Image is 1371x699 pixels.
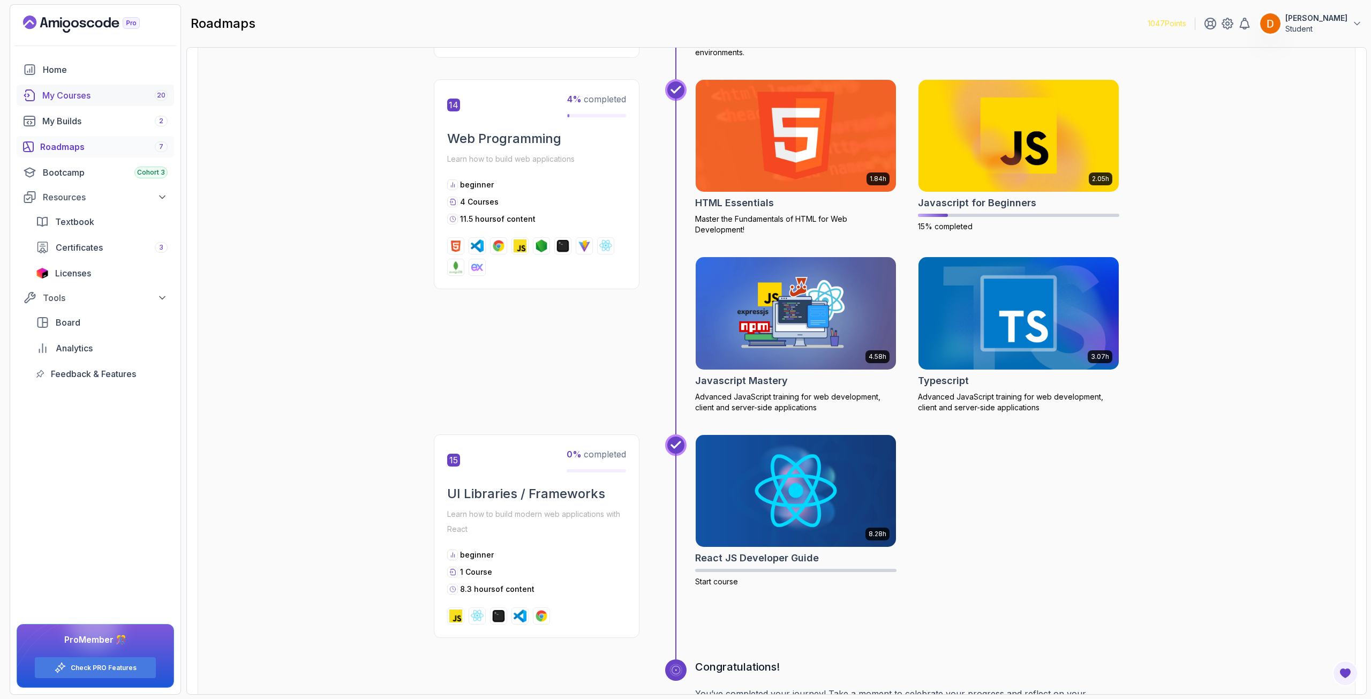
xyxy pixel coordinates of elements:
a: roadmaps [17,136,174,157]
span: 7 [159,142,163,151]
a: React JS Developer Guide card8.28hReact JS Developer GuideStart course [695,434,897,588]
img: Javascript for Beginners card [918,80,1119,192]
span: Start course [695,577,738,586]
img: HTML Essentials card [696,80,896,192]
button: user profile image[PERSON_NAME]Student [1260,13,1362,34]
p: Student [1285,24,1347,34]
button: Tools [17,288,174,307]
img: jetbrains icon [36,268,49,279]
a: bootcamp [17,162,174,183]
p: 8.28h [869,530,886,538]
img: mongodb logo [449,261,462,274]
img: chrome logo [535,610,548,622]
a: Check PRO Features [71,664,137,672]
img: Typescript card [918,257,1119,370]
div: My Courses [42,89,168,102]
p: beginner [460,179,494,190]
p: beginner [460,550,494,560]
img: exppressjs logo [471,261,484,274]
span: 0 % [567,449,582,460]
img: react logo [599,239,612,252]
span: 3 [159,243,163,252]
img: javascript logo [514,239,526,252]
img: terminal logo [556,239,569,252]
h3: Congratulations! [695,659,1119,674]
span: 14 [447,99,460,111]
span: completed [567,449,626,460]
p: Learn how to build web applications [447,152,626,167]
a: home [17,59,174,80]
h2: roadmaps [191,15,255,32]
span: Licenses [55,267,91,280]
a: builds [17,110,174,132]
img: html logo [449,239,462,252]
span: Board [56,316,80,329]
div: Roadmaps [40,140,168,153]
div: Resources [43,191,168,204]
span: 1 Course [460,567,492,576]
a: Javascript Mastery card4.58hJavascript MasteryAdvanced JavaScript training for web development, c... [695,257,897,413]
div: Home [43,63,168,76]
img: terminal logo [492,610,505,622]
p: [PERSON_NAME] [1285,13,1347,24]
span: Textbook [55,215,94,228]
p: 4.58h [869,352,886,361]
img: Javascript Mastery card [696,257,896,370]
img: vscode logo [514,610,526,622]
a: analytics [29,337,174,359]
a: Javascript for Beginners card2.05hJavascript for Beginners15% completed [918,79,1119,232]
a: certificates [29,237,174,258]
a: courses [17,85,174,106]
h2: React JS Developer Guide [695,551,819,566]
img: vite logo [578,239,591,252]
span: 20 [157,91,165,100]
p: 11.5 hours of content [460,214,536,224]
span: 2 [159,117,163,125]
p: Learn how to build modern web applications with React [447,507,626,537]
img: React JS Developer Guide card [696,435,896,547]
span: 15% completed [918,222,973,231]
a: Typescript card3.07hTypescriptAdvanced JavaScript training for web development, client and server... [918,257,1119,413]
p: 1.84h [870,175,886,183]
h2: Javascript for Beginners [918,196,1036,211]
button: Resources [17,187,174,207]
p: 8.3 hours of content [460,584,534,595]
p: Advanced JavaScript training for web development, client and server-side applications [695,392,897,413]
p: Advanced JavaScript training for web development, client and server-side applications [918,392,1119,413]
div: My Builds [42,115,168,127]
a: board [29,312,174,333]
img: chrome logo [492,239,505,252]
img: react logo [471,610,484,622]
p: Master the Fundamentals of HTML for Web Development! [695,214,897,235]
img: user profile image [1260,13,1280,34]
h2: Web Programming [447,130,626,147]
a: textbook [29,211,174,232]
span: 4 Courses [460,197,499,206]
span: Cohort 3 [137,168,165,177]
a: feedback [29,363,174,385]
span: Certificates [56,241,103,254]
a: Landing page [23,16,164,33]
span: 4 % [567,94,582,104]
div: Bootcamp [43,166,168,179]
div: Tools [43,291,168,304]
img: vscode logo [471,239,484,252]
a: licenses [29,262,174,284]
h2: Javascript Mastery [695,373,788,388]
button: Open Feedback Button [1332,660,1358,686]
h2: HTML Essentials [695,196,774,211]
a: HTML Essentials card1.84hHTML EssentialsMaster the Fundamentals of HTML for Web Development! [695,79,897,236]
p: 2.05h [1092,175,1109,183]
img: javascript logo [449,610,462,622]
p: 3.07h [1091,352,1109,361]
button: Check PRO Features [34,657,156,679]
h2: UI Libraries / Frameworks [447,485,626,502]
span: completed [567,94,626,104]
p: 1047 Points [1148,18,1186,29]
span: Analytics [56,342,93,355]
span: 15 [447,454,460,467]
h2: Typescript [918,373,969,388]
span: Feedback & Features [51,367,136,380]
img: nodejs logo [535,239,548,252]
